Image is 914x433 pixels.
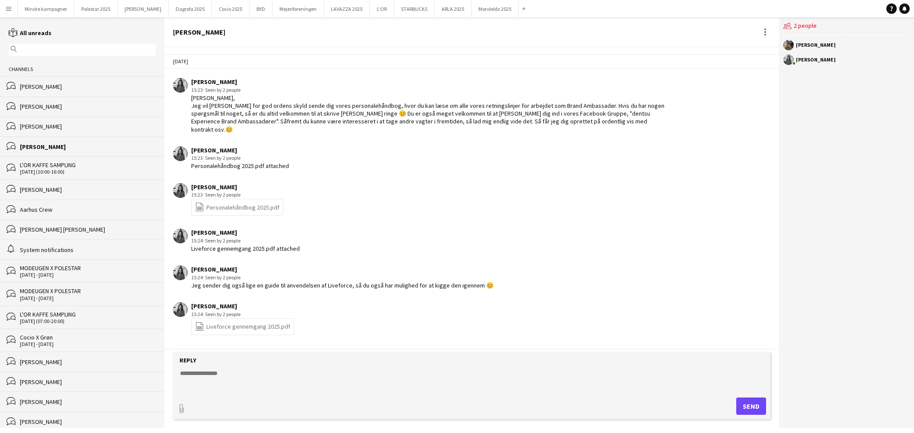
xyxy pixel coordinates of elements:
[191,94,665,133] div: [PERSON_NAME], Jeg vil [PERSON_NAME] for god ordens skyld sende dig vores personalehåndbog, hvor ...
[273,0,324,17] button: Mejeriforeningen
[20,378,156,386] div: [PERSON_NAME]
[9,29,51,37] a: All unreads
[796,42,836,48] div: [PERSON_NAME]
[18,0,74,17] button: Mindre kampagner
[736,397,766,415] button: Send
[169,0,212,17] button: Dagrofa 2025
[20,206,156,213] div: Aarhus Crew
[435,0,471,17] button: ARLA 2025
[191,245,300,252] div: Liveforce gennemgang 2025.pdf attached
[191,237,300,245] div: 15:24
[20,186,156,194] div: [PERSON_NAME]
[20,226,156,233] div: [PERSON_NAME] [PERSON_NAME]
[173,28,225,36] div: [PERSON_NAME]
[250,0,273,17] button: BYD
[203,155,241,161] span: · Seen by 2 people
[20,123,156,130] div: [PERSON_NAME]
[191,310,294,318] div: 15:24
[195,202,279,212] a: Personalehåndbog 2025.pdf
[783,17,910,36] div: 2 people
[195,322,290,332] a: Liveforce gennemgang 2025.pdf
[212,0,250,17] button: Cocio 2025
[324,0,370,17] button: LAVAZZA 2025
[20,310,156,318] div: L'OR KAFFE SAMPLING
[203,311,241,317] span: · Seen by 2 people
[20,398,156,406] div: [PERSON_NAME]
[20,161,156,169] div: L'OR KAFFE SAMPLING
[203,274,241,281] span: · Seen by 2 people
[20,418,156,426] div: [PERSON_NAME]
[394,0,435,17] button: STARBUCKS
[20,318,156,324] div: [DATE] (07:00-20:00)
[164,54,779,69] div: [DATE]
[191,274,494,281] div: 15:24
[203,87,241,93] span: · Seen by 2 people
[20,295,156,301] div: [DATE] - [DATE]
[191,86,665,94] div: 15:23
[20,287,156,295] div: MODEUGEN X POLESTAR
[20,83,156,90] div: [PERSON_NAME]
[191,265,494,273] div: [PERSON_NAME]
[118,0,169,17] button: [PERSON_NAME]
[74,0,118,17] button: Polestar 2025
[370,0,394,17] button: L'OR
[20,143,156,151] div: [PERSON_NAME]
[191,229,300,236] div: [PERSON_NAME]
[20,246,156,254] div: System notifications
[191,146,289,154] div: [PERSON_NAME]
[191,78,665,86] div: [PERSON_NAME]
[20,358,156,366] div: [PERSON_NAME]
[191,183,283,191] div: [PERSON_NAME]
[471,0,519,17] button: Mondeléz 2025
[20,169,156,175] div: [DATE] (10:00-16:00)
[180,356,196,364] label: Reply
[20,341,156,347] div: [DATE] - [DATE]
[191,162,289,170] div: Personalehåndbog 2025.pdf attached
[20,333,156,341] div: Cocio X Grøn
[20,272,156,278] div: [DATE] - [DATE]
[164,349,779,363] div: [DATE]
[191,191,283,199] div: 15:23
[191,302,294,310] div: [PERSON_NAME]
[203,237,241,244] span: · Seen by 2 people
[203,191,241,198] span: · Seen by 2 people
[191,281,494,289] div: Jeg sender dig også lige en guide til anvendelsen af Liveforce, så du også har mulighed for at ki...
[20,103,156,110] div: [PERSON_NAME]
[20,264,156,272] div: MODEUGEN X POLESTAR
[796,57,836,62] div: [PERSON_NAME]
[191,154,289,162] div: 15:23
